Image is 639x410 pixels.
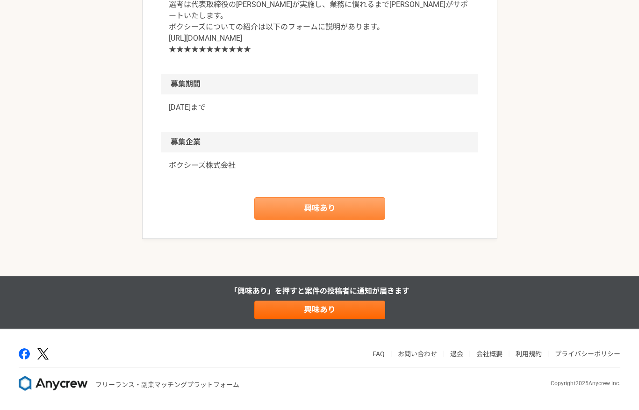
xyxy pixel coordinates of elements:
a: お問い合わせ [398,350,437,358]
h2: 募集企業 [161,132,478,152]
a: 会社概要 [476,350,503,358]
p: [DATE]まで [169,102,471,113]
a: ボクシーズ株式会社 [169,160,471,171]
p: Copyright 2025 Anycrew inc. [551,379,620,388]
img: 8DqYSo04kwAAAAASUVORK5CYII= [19,376,88,391]
h2: 募集期間 [161,74,478,94]
p: フリーランス・副業マッチングプラットフォーム [95,380,239,390]
img: x-391a3a86.png [37,348,49,360]
img: facebook-2adfd474.png [19,348,30,360]
a: 興味あり [254,197,385,220]
a: 退会 [450,350,463,358]
p: 「興味あり」を押すと 案件の投稿者に通知が届きます [230,286,409,297]
a: プライバシーポリシー [555,350,620,358]
a: 興味あり [254,301,385,319]
a: 利用規約 [516,350,542,358]
a: FAQ [373,350,385,358]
